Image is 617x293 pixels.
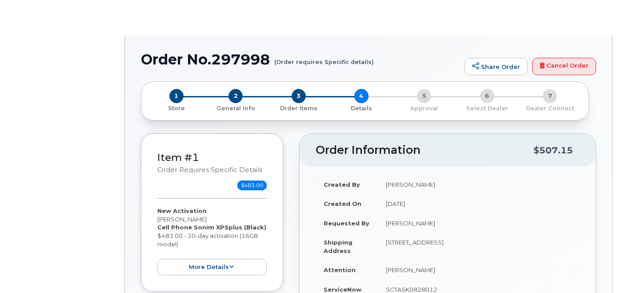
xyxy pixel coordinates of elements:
[324,239,353,254] strong: Shipping Address
[465,58,528,76] a: Share Order
[228,89,243,103] span: 2
[274,52,374,65] small: (Order requires Specific details)
[157,151,199,164] a: Item #1
[378,233,580,260] td: [STREET_ADDRESS]
[324,181,360,188] strong: Created By
[378,213,580,233] td: [PERSON_NAME]
[152,104,200,112] p: Store
[292,89,306,103] span: 3
[378,175,580,194] td: [PERSON_NAME]
[533,142,573,159] div: $507.15
[169,89,184,103] span: 1
[157,259,267,275] button: more details
[378,260,580,280] td: [PERSON_NAME]
[324,200,361,207] strong: Created On
[324,220,369,227] strong: Requested By
[378,194,580,213] td: [DATE]
[316,144,533,157] h2: Order Information
[271,104,326,112] p: Order Items
[237,181,267,190] span: $483.00
[157,207,207,214] strong: New Activation
[204,103,267,112] a: 2 General Info
[157,166,262,174] small: Order requires Specific details
[267,103,330,112] a: 3 Order Items
[532,58,596,76] a: Cancel Order
[208,104,263,112] p: General Info
[141,52,460,67] h1: Order No.297998
[157,207,267,275] div: [PERSON_NAME] $483.00 - 30-day activation (16GB model)
[148,103,204,112] a: 1 Store
[157,224,266,231] strong: Cell Phone Sonim XP5plus (Black)
[324,266,356,273] strong: Attention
